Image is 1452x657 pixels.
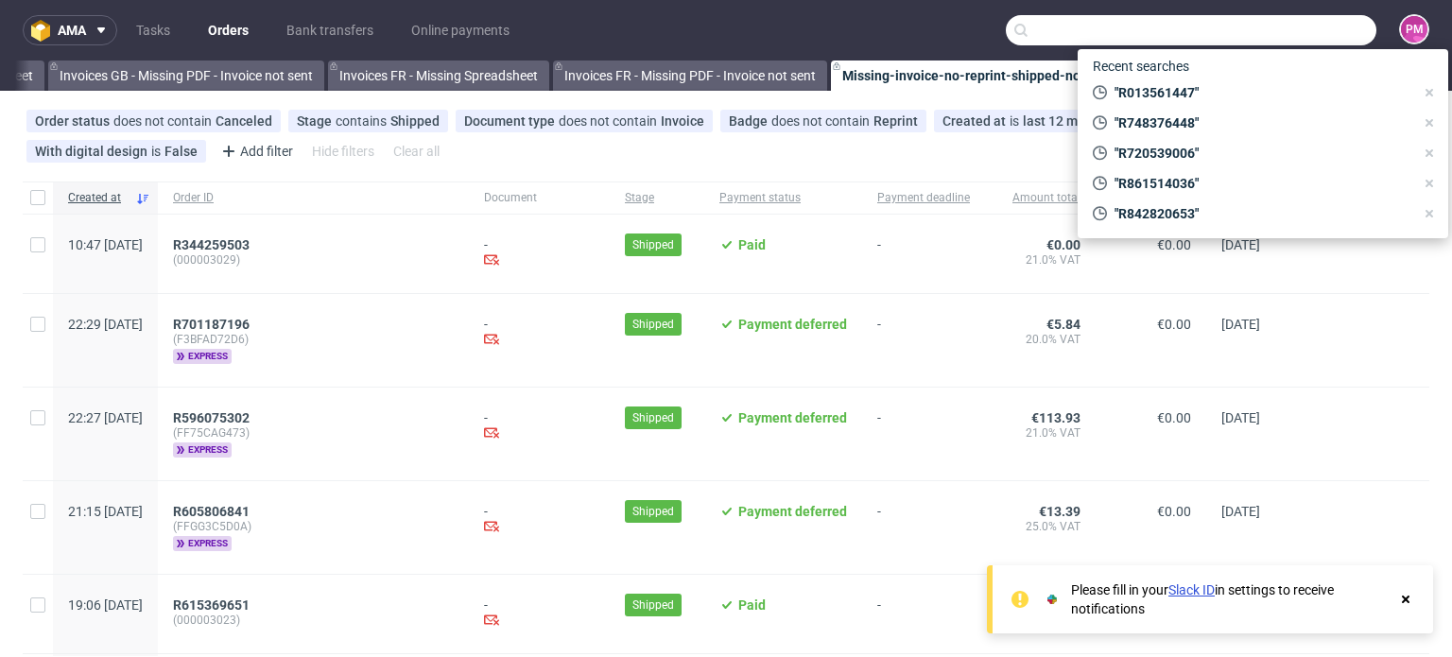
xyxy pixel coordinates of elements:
span: €0.00 [1157,237,1191,252]
span: (F3BFAD72D6) [173,332,454,347]
a: Invoices GB - Missing PDF - Invoice not sent [48,61,324,91]
img: logo [31,20,58,42]
span: [DATE] [1221,410,1260,425]
span: [DATE] [1221,504,1260,519]
span: "R013561447" [1107,83,1414,102]
span: "R842820653" [1107,204,1414,223]
span: "R861514036" [1107,174,1414,193]
span: Shipped [632,596,674,614]
figcaption: PM [1401,16,1427,43]
span: ama [58,24,86,37]
span: Recent searches [1085,51,1197,81]
div: - [484,410,595,443]
span: Created at [68,190,128,206]
span: Document [484,190,595,206]
div: - [484,237,595,270]
span: does not contain [559,113,661,129]
span: (000003023) [173,613,454,628]
span: [DATE] [1221,317,1260,332]
span: Shipped [632,316,674,333]
div: Invoice [661,113,704,129]
a: R605806841 [173,504,253,519]
span: Payment deferred [738,410,847,425]
span: R615369651 [173,597,250,613]
span: Payment deferred [738,317,847,332]
span: Payment status [719,190,847,206]
a: R344259503 [173,237,253,252]
span: 19:06 [DATE] [68,597,143,613]
div: Canceled [216,113,272,129]
span: express [173,349,232,364]
span: 20.0% VAT [1000,332,1080,347]
span: does not contain [113,113,216,129]
span: - [877,317,970,364]
span: R605806841 [173,504,250,519]
span: R701187196 [173,317,250,332]
span: 21.0% VAT [1000,425,1080,441]
div: - [484,504,595,537]
span: Paid [738,237,766,252]
span: Shipped [632,503,674,520]
span: R596075302 [173,410,250,425]
span: (FFGG3C5D0A) [173,519,454,534]
span: Document type [464,113,559,129]
a: Missing-invoice-no-reprint-shipped-no-digital-design [831,61,1198,91]
span: - [877,504,970,551]
div: Please fill in your in settings to receive notifications [1071,580,1388,618]
a: Tasks [125,15,181,45]
span: Shipped [632,409,674,426]
span: express [173,536,232,551]
span: €113.93 [1031,410,1080,425]
span: 22:27 [DATE] [68,410,143,425]
span: Created at [942,113,1010,129]
span: €0.00 [1157,504,1191,519]
span: Badge [729,113,771,129]
a: Bank transfers [275,15,385,45]
span: Stage [625,190,689,206]
span: express [173,442,232,458]
div: last 12 months [1023,113,1112,129]
a: R596075302 [173,410,253,425]
span: €13.39 [1039,504,1080,519]
span: Payment deadline [877,190,970,206]
span: Payment deferred [738,504,847,519]
a: R701187196 [173,317,253,332]
span: does not contain [771,113,873,129]
a: Invoices FR - Missing PDF - Invoice not sent [553,61,827,91]
div: - [484,317,595,350]
span: - [877,597,970,631]
a: R615369651 [173,597,253,613]
span: "R720539006" [1107,144,1414,163]
div: Reprint [873,113,918,129]
div: - [484,597,595,631]
a: Invoices FR - Missing Spreadsheet [328,61,549,91]
span: "R748376448" [1107,113,1414,132]
div: Add filter [214,136,297,166]
span: 21:15 [DATE] [68,504,143,519]
span: 25.0% VAT [1000,519,1080,534]
span: contains [336,113,390,129]
span: - [877,410,970,458]
span: €0.00 [1157,410,1191,425]
span: Paid [738,597,766,613]
a: Orders [197,15,260,45]
img: Slack [1043,590,1062,609]
span: - [877,237,970,270]
span: Shipped [632,236,674,253]
span: [DATE] [1221,237,1260,252]
span: €0.00 [1157,317,1191,332]
div: False [164,144,198,159]
span: (000003029) [173,252,454,268]
div: Hide filters [308,138,378,164]
button: ama [23,15,117,45]
span: is [151,144,164,159]
span: 22:29 [DATE] [68,317,143,332]
a: Slack ID [1168,582,1215,597]
span: Order status [35,113,113,129]
span: is [1010,113,1023,129]
span: €0.00 [1046,237,1080,252]
span: (FF75CAG473) [173,425,454,441]
span: 10:47 [DATE] [68,237,143,252]
span: Stage [297,113,336,129]
span: 21.0% VAT [1000,252,1080,268]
